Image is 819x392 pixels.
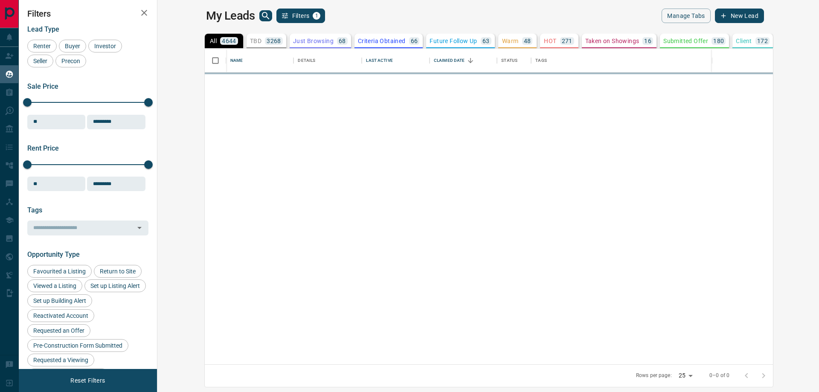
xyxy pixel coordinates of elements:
[27,339,128,352] div: Pre-Construction Form Submitted
[434,49,465,73] div: Claimed Date
[206,9,255,23] h1: My Leads
[55,55,86,67] div: Precon
[30,268,89,275] span: Favourited a Listing
[259,10,272,21] button: search button
[226,49,293,73] div: Name
[27,206,42,214] span: Tags
[276,9,325,23] button: Filters1
[27,354,94,366] div: Requested a Viewing
[411,38,418,44] p: 66
[298,49,315,73] div: Details
[30,43,54,49] span: Renter
[636,372,672,379] p: Rows per page:
[88,40,122,52] div: Investor
[27,279,82,292] div: Viewed a Listing
[30,357,91,363] span: Requested a Viewing
[662,9,710,23] button: Manage Tabs
[562,38,572,44] p: 271
[62,43,83,49] span: Buyer
[27,250,80,258] span: Opportunity Type
[30,312,91,319] span: Reactivated Account
[267,38,281,44] p: 3268
[87,282,143,289] span: Set up Listing Alert
[430,49,497,73] div: Claimed Date
[222,38,236,44] p: 4644
[339,38,346,44] p: 68
[502,38,519,44] p: Warm
[84,279,146,292] div: Set up Listing Alert
[27,265,92,278] div: Favourited a Listing
[531,49,802,73] div: Tags
[27,294,92,307] div: Set up Building Alert
[293,49,362,73] div: Details
[27,144,59,152] span: Rent Price
[58,58,83,64] span: Precon
[362,49,429,73] div: Last Active
[757,38,768,44] p: 172
[366,49,392,73] div: Last Active
[736,38,752,44] p: Client
[30,327,87,334] span: Requested an Offer
[675,369,696,382] div: 25
[585,38,639,44] p: Taken on Showings
[663,38,708,44] p: Submitted Offer
[97,268,139,275] span: Return to Site
[30,297,89,304] span: Set up Building Alert
[544,38,556,44] p: HOT
[27,324,90,337] div: Requested an Offer
[644,38,651,44] p: 16
[524,38,531,44] p: 48
[430,38,477,44] p: Future Follow Up
[94,265,142,278] div: Return to Site
[27,40,57,52] div: Renter
[482,38,490,44] p: 63
[30,342,125,349] span: Pre-Construction Form Submitted
[465,55,476,67] button: Sort
[210,38,217,44] p: All
[358,38,406,44] p: Criteria Obtained
[27,25,59,33] span: Lead Type
[27,55,53,67] div: Seller
[293,38,334,44] p: Just Browsing
[30,282,79,289] span: Viewed a Listing
[709,372,729,379] p: 0–0 of 0
[535,49,547,73] div: Tags
[65,373,110,388] button: Reset Filters
[497,49,531,73] div: Status
[59,40,86,52] div: Buyer
[230,49,243,73] div: Name
[27,9,148,19] h2: Filters
[713,38,724,44] p: 180
[27,82,58,90] span: Sale Price
[27,309,94,322] div: Reactivated Account
[134,222,145,234] button: Open
[501,49,517,73] div: Status
[30,58,50,64] span: Seller
[715,9,764,23] button: New Lead
[250,38,261,44] p: TBD
[314,13,319,19] span: 1
[91,43,119,49] span: Investor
